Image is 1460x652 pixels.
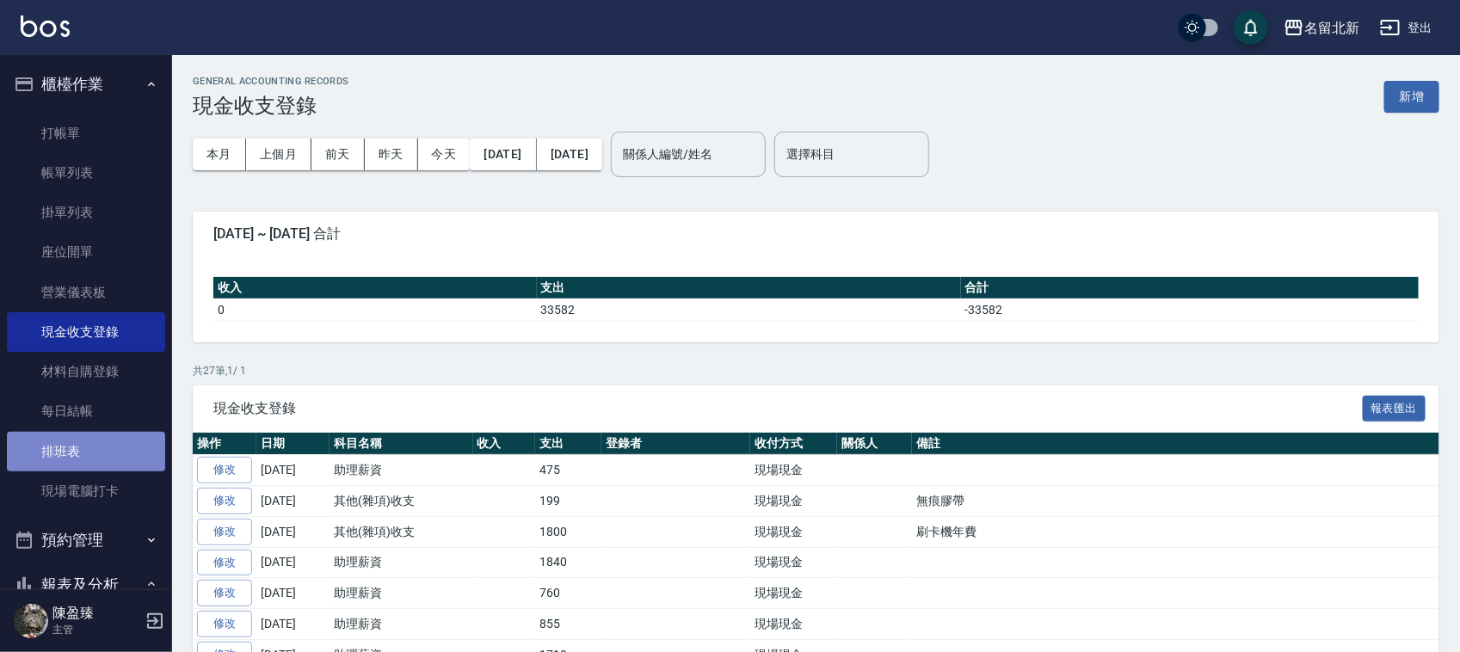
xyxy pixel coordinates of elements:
[535,486,601,517] td: 199
[7,232,165,272] a: 座位開單
[256,486,330,517] td: [DATE]
[535,433,601,455] th: 支出
[1363,396,1426,422] button: 報表匯出
[213,298,537,321] td: 0
[1384,88,1439,104] a: 新增
[330,578,473,609] td: 助理薪資
[193,138,246,170] button: 本月
[21,15,70,37] img: Logo
[537,138,602,170] button: [DATE]
[961,277,1419,299] th: 合計
[213,400,1363,417] span: 現金收支登錄
[256,578,330,609] td: [DATE]
[193,76,349,87] h2: GENERAL ACCOUNTING RECORDS
[1363,399,1426,415] a: 報表匯出
[213,225,1419,243] span: [DATE] ~ [DATE] 合計
[7,471,165,511] a: 現場電腦打卡
[1304,17,1359,39] div: 名留北新
[535,578,601,609] td: 760
[837,433,912,455] th: 關係人
[256,455,330,486] td: [DATE]
[330,455,473,486] td: 助理薪資
[330,516,473,547] td: 其他(雜項)收支
[7,391,165,431] a: 每日結帳
[750,516,837,547] td: 現場現金
[7,273,165,312] a: 營業儀表板
[256,516,330,547] td: [DATE]
[7,153,165,193] a: 帳單列表
[193,433,256,455] th: 操作
[7,193,165,232] a: 掛單列表
[213,277,537,299] th: 收入
[14,604,48,638] img: Person
[256,547,330,578] td: [DATE]
[912,516,1439,547] td: 刷卡機年費
[197,488,252,514] a: 修改
[7,62,165,107] button: 櫃檯作業
[256,609,330,640] td: [DATE]
[961,298,1419,321] td: -33582
[7,563,165,607] button: 報表及分析
[193,94,349,118] h3: 現金收支登錄
[197,550,252,576] a: 修改
[912,486,1439,517] td: 無痕膠帶
[330,547,473,578] td: 助理薪資
[1234,10,1268,45] button: save
[537,277,961,299] th: 支出
[750,578,837,609] td: 現場現金
[535,455,601,486] td: 475
[193,363,1439,378] p: 共 27 筆, 1 / 1
[7,312,165,352] a: 現金收支登錄
[750,433,837,455] th: 收付方式
[311,138,365,170] button: 前天
[7,432,165,471] a: 排班表
[246,138,311,170] button: 上個月
[7,114,165,153] a: 打帳單
[1373,12,1439,44] button: 登出
[750,609,837,640] td: 現場現金
[1384,81,1439,113] button: 新增
[912,433,1439,455] th: 備註
[750,455,837,486] td: 現場現金
[197,611,252,637] a: 修改
[473,433,536,455] th: 收入
[750,486,837,517] td: 現場現金
[470,138,536,170] button: [DATE]
[535,547,601,578] td: 1840
[197,580,252,606] a: 修改
[601,433,750,455] th: 登錄者
[750,547,837,578] td: 現場現金
[418,138,471,170] button: 今天
[197,519,252,545] a: 修改
[52,605,140,622] h5: 陳盈臻
[197,457,252,483] a: 修改
[537,298,961,321] td: 33582
[330,609,473,640] td: 助理薪資
[330,486,473,517] td: 其他(雜項)收支
[535,516,601,547] td: 1800
[330,433,473,455] th: 科目名稱
[52,622,140,637] p: 主管
[7,352,165,391] a: 材料自購登錄
[365,138,418,170] button: 昨天
[1277,10,1366,46] button: 名留北新
[535,609,601,640] td: 855
[7,518,165,563] button: 預約管理
[256,433,330,455] th: 日期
